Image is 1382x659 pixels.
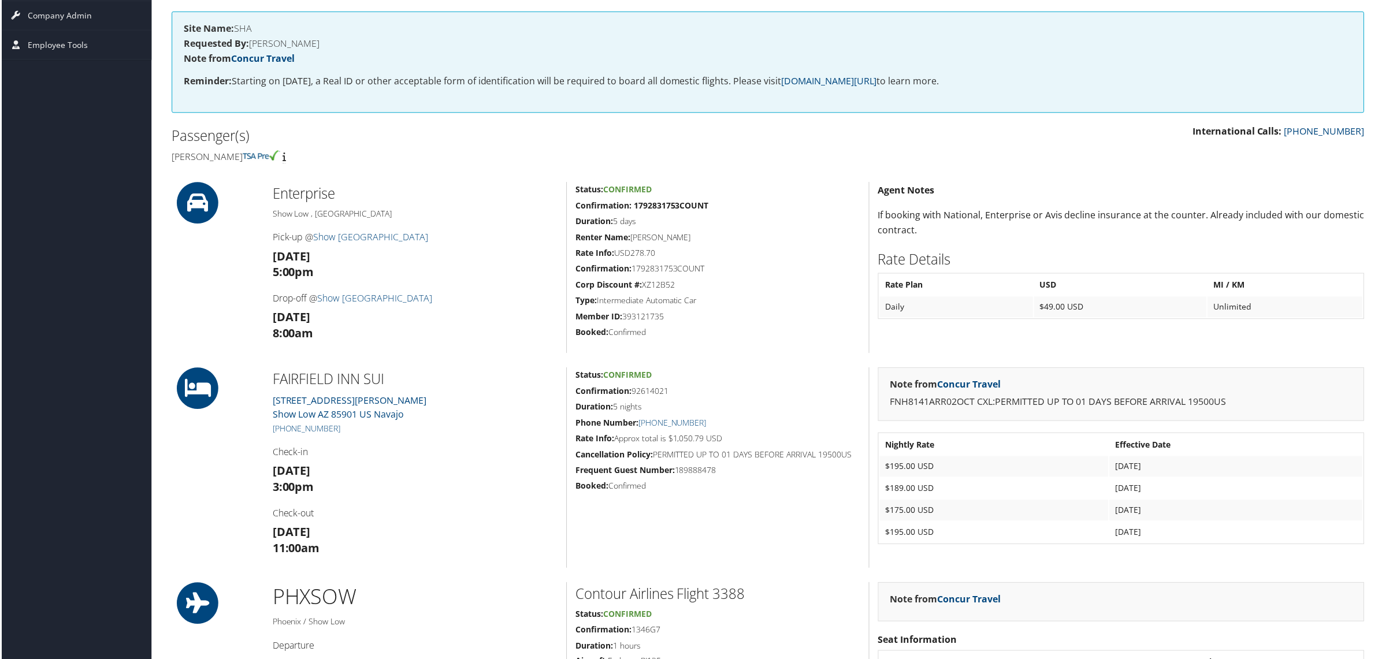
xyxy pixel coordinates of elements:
h5: PERMITTED UP TO 01 DAYS BEFORE ARRIVAL 19500US [575,450,861,461]
p: Starting on [DATE], a Real ID or other acceptable form of identification will be required to boar... [183,75,1354,90]
h4: SHA [183,24,1354,33]
strong: Member ID: [575,312,622,323]
strong: [DATE] [272,310,310,326]
h2: FAIRFIELD INN SUI [272,370,558,390]
strong: Note from [891,594,1002,607]
td: $195.00 USD [881,523,1110,544]
strong: Status: [575,184,603,195]
h5: Show Low , [GEOGRAPHIC_DATA] [272,209,558,220]
th: Nightly Rate [881,435,1110,456]
a: [PHONE_NUMBER] [1286,125,1366,138]
a: Show [GEOGRAPHIC_DATA] [313,231,428,244]
strong: Renter Name: [575,232,630,243]
th: USD [1035,275,1209,296]
strong: Rate Info: [575,434,614,445]
strong: Confirmation: [575,386,631,397]
span: Employee Tools [26,31,86,59]
td: [DATE] [1111,479,1365,500]
a: [PHONE_NUMBER] [638,418,707,429]
span: Company Admin [26,1,90,30]
td: Unlimited [1209,297,1365,318]
h2: Enterprise [272,184,558,204]
h4: Drop-off @ [272,293,558,306]
th: MI / KM [1209,275,1365,296]
strong: Booked: [575,327,608,338]
strong: Status: [575,370,603,381]
td: [DATE] [1111,523,1365,544]
p: FNH8141ARR02OCT CXL:PERMITTED UP TO 01 DAYS BEFORE ARRIVAL 19500US [891,396,1354,411]
h5: Confirmed [575,327,861,339]
td: $195.00 USD [881,457,1110,478]
strong: Confirmation: [575,264,631,275]
strong: Seat Information [879,635,958,647]
h5: XZ12B52 [575,280,861,292]
h5: 1346G7 [575,626,861,637]
h4: Check-in [272,446,558,459]
a: Show [GEOGRAPHIC_DATA] [317,293,432,306]
span: Confirmed [603,184,652,195]
p: If booking with National, Enterprise or Avis decline insurance at the counter. Already included w... [879,209,1366,238]
strong: Confirmation: 1792831753COUNT [575,200,709,211]
img: tsa-precheck.png [242,151,279,161]
a: [STREET_ADDRESS][PERSON_NAME]Show Low AZ 85901 US Navajo [272,395,426,422]
strong: 8:00am [272,326,313,342]
span: Confirmed [603,370,652,381]
h5: USD278.70 [575,248,861,259]
td: $175.00 USD [881,501,1110,522]
strong: Duration: [575,402,613,413]
a: [DOMAIN_NAME][URL] [782,75,878,88]
h5: 393121735 [575,312,861,323]
strong: Frequent Guest Number: [575,466,675,477]
strong: 3:00pm [272,481,313,496]
td: $49.00 USD [1035,297,1209,318]
h2: Contour Airlines Flight 3388 [575,586,861,605]
h4: Check-out [272,508,558,521]
th: Rate Plan [881,275,1034,296]
h5: Intermediate Automatic Car [575,296,861,307]
h4: [PERSON_NAME] [183,39,1354,48]
a: Concur Travel [938,594,1002,607]
strong: International Calls: [1194,125,1284,138]
strong: Corp Discount #: [575,280,642,291]
h2: Rate Details [879,250,1366,270]
td: [DATE] [1111,501,1365,522]
a: Concur Travel [938,379,1002,392]
strong: [DATE] [272,249,310,265]
strong: Note from [891,379,1002,392]
th: Effective Date [1111,435,1365,456]
h4: [PERSON_NAME] [170,151,760,163]
h5: 5 nights [575,402,861,414]
strong: Confirmation: [575,626,631,636]
strong: Duration: [575,216,613,227]
strong: Requested By: [183,37,248,50]
a: [PHONE_NUMBER] [272,424,340,435]
h2: Passenger(s) [170,126,760,146]
strong: 5:00pm [272,265,313,281]
strong: Site Name: [183,22,233,35]
strong: Booked: [575,482,608,493]
h5: 189888478 [575,466,861,478]
strong: Status: [575,610,603,621]
td: [DATE] [1111,457,1365,478]
strong: Reminder: [183,75,231,88]
h5: Approx total is $1,050.79 USD [575,434,861,445]
strong: 11:00am [272,542,319,557]
h5: 1792831753COUNT [575,264,861,275]
strong: Type: [575,296,597,307]
span: Confirmed [603,610,652,621]
td: Daily [881,297,1034,318]
h5: 1 hours [575,642,861,653]
h5: [PERSON_NAME] [575,232,861,244]
strong: Duration: [575,642,613,653]
strong: Note from [183,52,294,65]
h1: PHX SOW [272,584,558,613]
td: $189.00 USD [881,479,1110,500]
strong: Phone Number: [575,418,638,429]
strong: [DATE] [272,464,310,480]
strong: [DATE] [272,526,310,541]
h5: 5 days [575,216,861,228]
a: Concur Travel [230,52,294,65]
h5: 92614021 [575,386,861,398]
h5: Confirmed [575,482,861,493]
h5: Phoenix / Show Low [272,617,558,629]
